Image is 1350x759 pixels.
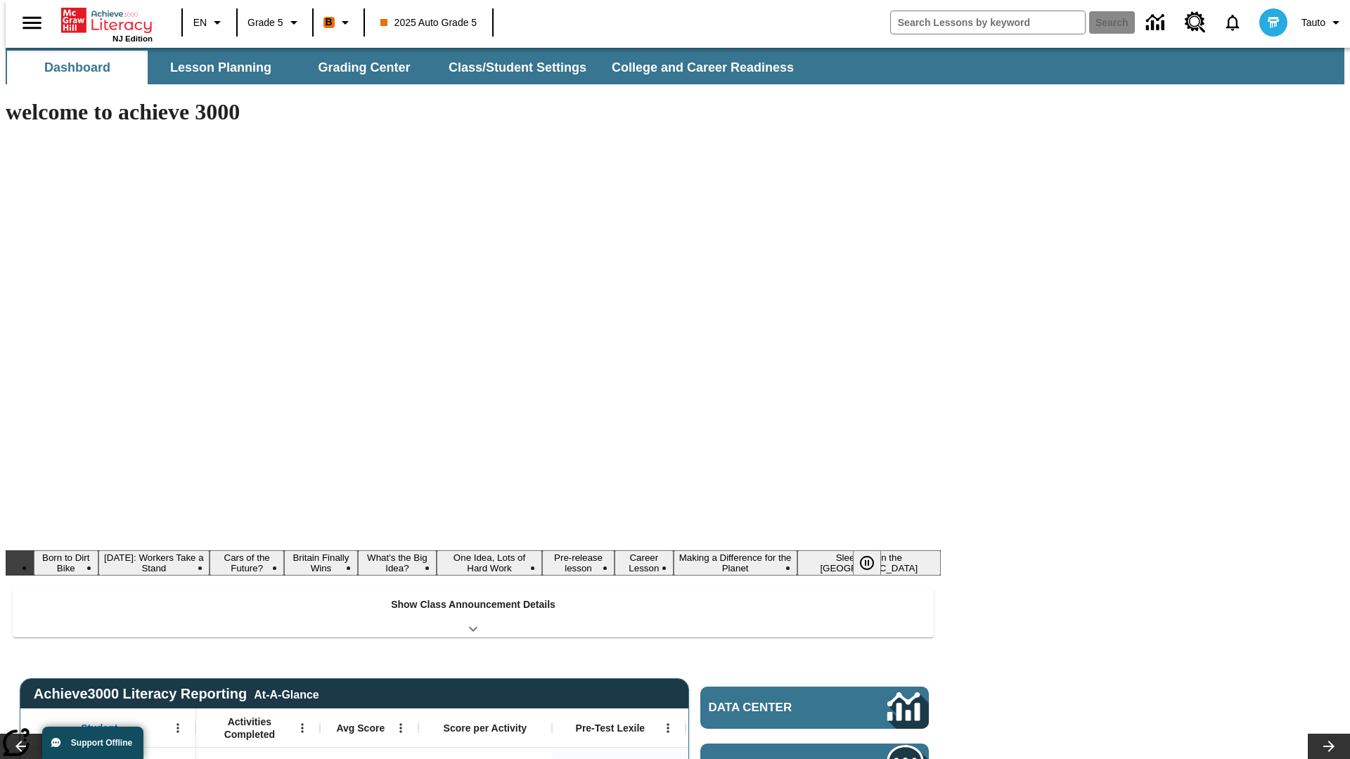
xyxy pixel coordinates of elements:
[437,51,598,84] button: Class/Student Settings
[542,550,615,576] button: Slide 7 Pre-release lesson
[1176,4,1214,41] a: Resource Center, Will open in new tab
[444,722,527,734] span: Score per Activity
[1259,8,1287,37] img: avatar image
[13,589,934,637] div: Show Class Announcement Details
[71,738,132,748] span: Support Offline
[380,15,477,30] span: 2025 Auto Grade 5
[81,722,117,734] span: Student
[11,2,53,44] button: Open side menu
[167,718,188,739] button: Open Menu
[6,99,941,125] h1: welcome to achieve 3000
[247,15,283,30] span: Grade 5
[98,550,210,576] button: Slide 2 Labor Day: Workers Take a Stand
[242,10,308,35] button: Grade: Grade 5, Select a grade
[292,718,313,739] button: Open Menu
[34,550,98,576] button: Slide 1 Born to Dirt Bike
[390,718,411,739] button: Open Menu
[1296,10,1350,35] button: Profile/Settings
[576,722,645,734] span: Pre-Test Lexile
[391,597,555,612] p: Show Class Announcement Details
[326,13,333,31] span: B
[193,15,207,30] span: EN
[700,687,929,729] a: Data Center
[6,48,1344,84] div: SubNavbar
[254,686,319,701] div: At-A-Glance
[34,686,319,702] span: Achieve3000 Literacy Reporting
[187,10,232,35] button: Language: EN, Select a language
[1138,4,1176,42] a: Data Center
[853,550,895,576] div: Pause
[7,51,148,84] button: Dashboard
[600,51,805,84] button: College and Career Readiness
[891,11,1085,34] input: search field
[853,550,881,576] button: Pause
[1308,734,1350,759] button: Lesson carousel, Next
[1251,4,1296,41] button: Select a new avatar
[61,6,153,34] a: Home
[318,10,359,35] button: Boost Class color is orange. Change class color
[657,718,679,739] button: Open Menu
[294,51,435,84] button: Grading Center
[1301,15,1325,30] span: Tauto
[203,715,296,741] span: Activities Completed
[797,550,941,576] button: Slide 10 Sleepless in the Animal Kingdom
[358,550,437,576] button: Slide 5 What's the Big Idea?
[284,550,358,576] button: Slide 4 Britain Finally Wins
[42,727,143,759] button: Support Offline
[210,550,284,576] button: Slide 3 Cars of the Future?
[615,550,674,576] button: Slide 8 Career Lesson
[150,51,291,84] button: Lesson Planning
[6,51,806,84] div: SubNavbar
[61,5,153,43] div: Home
[1214,4,1251,41] a: Notifications
[336,722,385,734] span: Avg Score
[709,701,840,715] span: Data Center
[674,550,797,576] button: Slide 9 Making a Difference for the Planet
[437,550,542,576] button: Slide 6 One Idea, Lots of Hard Work
[112,34,153,43] span: NJ Edition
